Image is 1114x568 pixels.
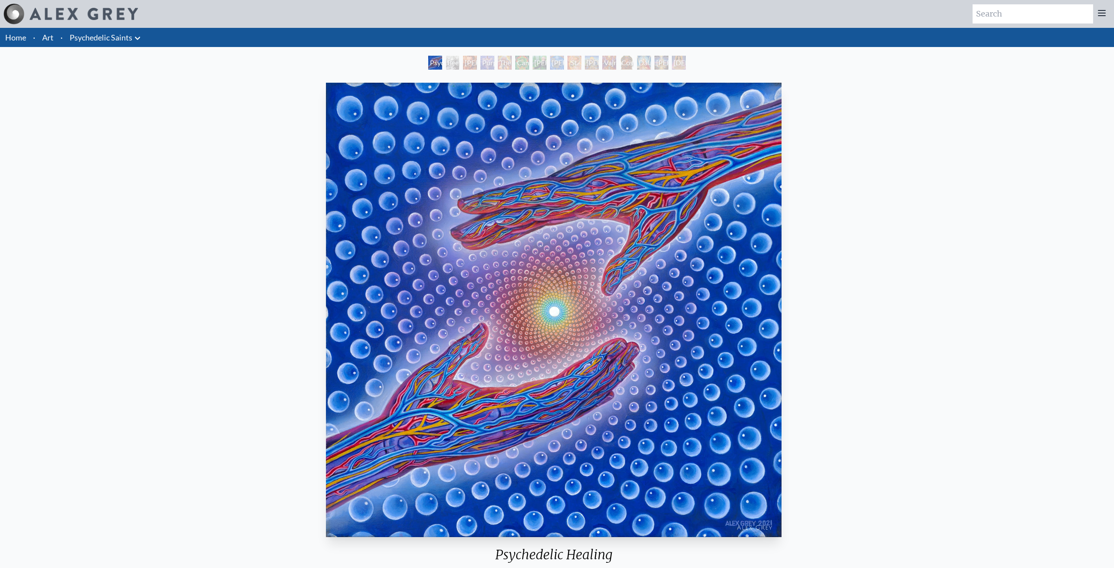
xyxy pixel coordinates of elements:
[515,56,529,70] div: Cannabacchus
[326,83,782,537] img: Psychedelic-Healing---2020-Alex-Grey-smaller-watermarked.jpg
[428,56,442,70] div: Psychedelic Healing
[533,56,547,70] div: [PERSON_NAME][US_STATE] - Hemp Farmer
[480,56,494,70] div: Purple [DEMOGRAPHIC_DATA]
[672,56,686,70] div: [DEMOGRAPHIC_DATA]
[620,56,634,70] div: Cosmic [DEMOGRAPHIC_DATA]
[70,31,132,44] a: Psychedelic Saints
[567,56,581,70] div: St. [PERSON_NAME] & The LSD Revelation Revolution
[550,56,564,70] div: [PERSON_NAME] & the New Eleusis
[30,28,39,47] li: ·
[446,56,460,70] div: Beethoven
[463,56,477,70] div: [PERSON_NAME] M.D., Cartographer of Consciousness
[498,56,512,70] div: The Shulgins and their Alchemical Angels
[5,33,26,42] a: Home
[585,56,599,70] div: [PERSON_NAME]
[57,28,66,47] li: ·
[973,4,1093,24] input: Search
[42,31,54,44] a: Art
[602,56,616,70] div: Vajra Guru
[654,56,668,70] div: [PERSON_NAME]
[637,56,651,70] div: Dalai Lama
